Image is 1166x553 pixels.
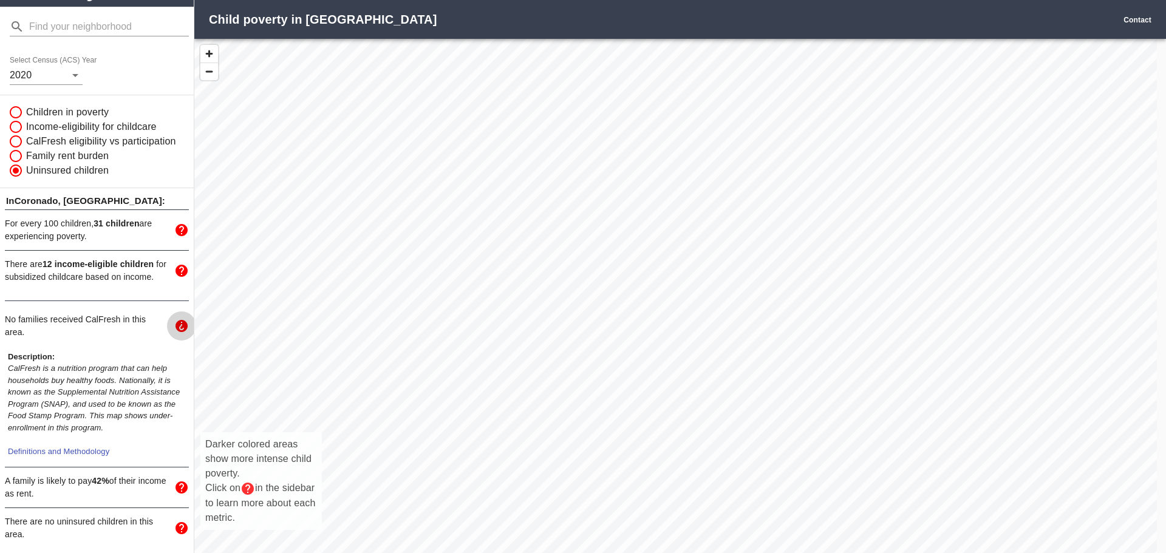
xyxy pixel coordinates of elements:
[5,193,189,209] p: In Coronado , [GEOGRAPHIC_DATA]:
[209,13,437,26] strong: Child poverty in [GEOGRAPHIC_DATA]
[26,163,109,178] span: Uninsured children
[5,467,189,507] div: A family is likely to pay42%of their income as rent.
[5,251,189,291] div: There are12 income-eligible children for subsidized childcare based on income.
[8,364,180,432] span: CalFresh is a nutrition program that can help households buy healthy foods. Nationally, it is kno...
[205,437,317,525] p: Darker colored areas show more intense child poverty. Click on in the sidebar to learn more about...
[10,57,101,64] label: Select Census (ACS) Year
[26,120,157,134] span: Income-eligibility for childcare
[94,219,139,228] span: 31 children
[5,508,189,548] div: There are no uninsured children in this area.
[10,66,83,85] div: 2020
[5,476,166,498] span: A family is likely to pay of their income as rent.
[5,301,189,351] div: No families received CalFresh in this area.
[200,63,218,80] button: Zoom Out
[29,17,189,36] input: Find your neighborhood
[26,134,176,149] span: CalFresh eligibility vs participation
[8,352,55,361] strong: Description:
[26,149,109,163] span: Family rent burden
[43,259,154,269] span: 12 income-eligible children
[1123,16,1151,24] a: Contact
[5,517,153,539] span: There are no uninsured children in this area.
[5,219,152,241] span: For every 100 children, are experiencing poverty.
[5,210,189,250] div: For every 100 children,31 childrenare experiencing poverty.
[5,259,166,282] span: There are for subsidized childcare based on income.
[8,447,109,456] a: Definitions and Methodology
[200,45,218,63] button: Zoom In
[5,314,146,337] span: No families received CalFresh in this area.
[26,105,109,120] span: Children in poverty
[92,476,109,486] strong: 42 %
